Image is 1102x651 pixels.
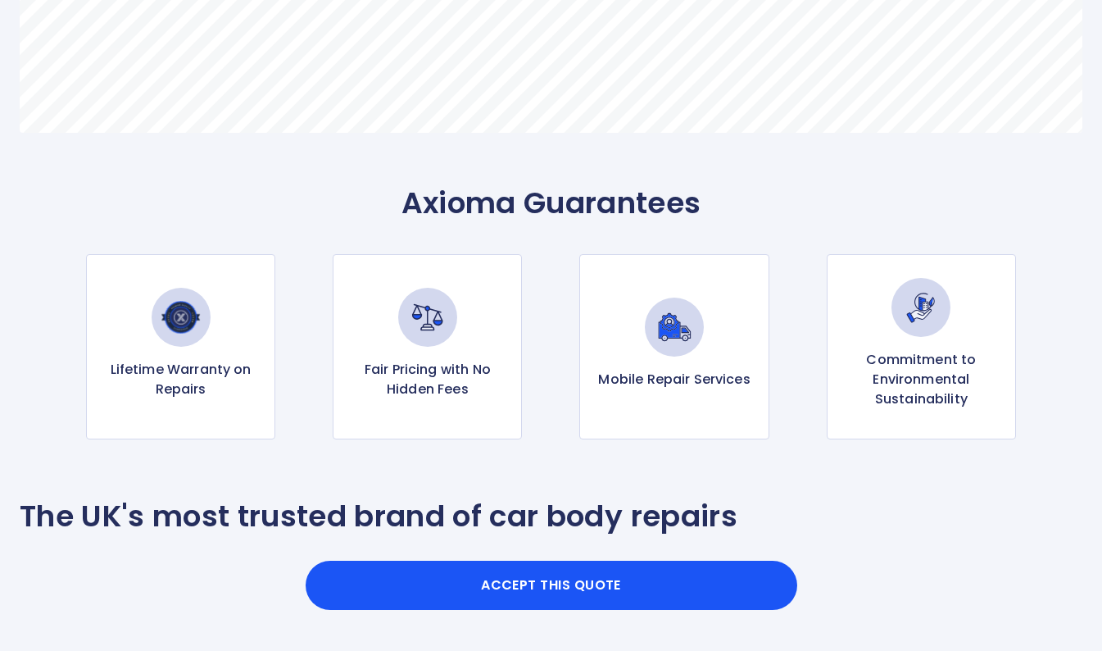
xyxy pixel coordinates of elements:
[100,360,261,399] p: Lifetime Warranty on Repairs
[306,561,797,610] button: Accept this Quote
[347,360,508,399] p: Fair Pricing with No Hidden Fees
[398,288,457,347] img: Fair Pricing with No Hidden Fees
[598,370,750,389] p: Mobile Repair Services
[891,278,950,337] img: Commitment to Environmental Sustainability
[645,298,704,357] img: Mobile Repair Services
[152,288,211,347] img: Lifetime Warranty on Repairs
[841,350,1002,409] p: Commitment to Environmental Sustainability
[20,185,1082,221] p: Axioma Guarantees
[20,498,737,535] p: The UK's most trusted brand of car body repairs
